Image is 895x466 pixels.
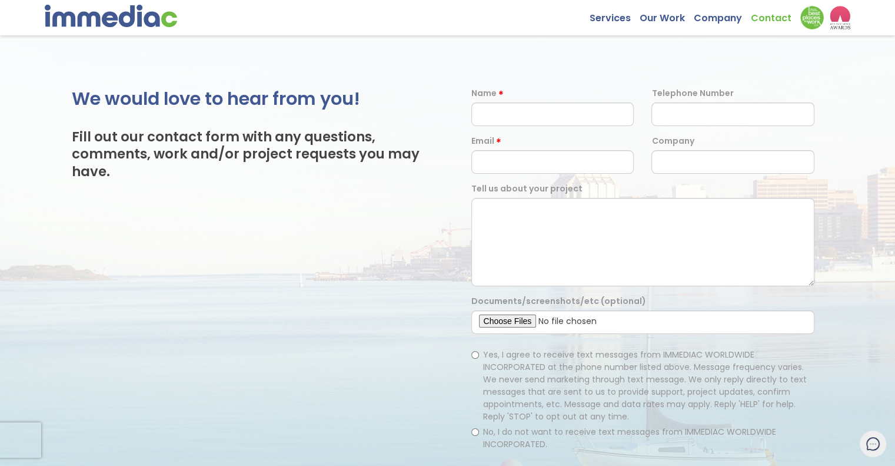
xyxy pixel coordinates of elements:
[471,351,479,359] input: Yes, I agree to receive text messages from IMMEDIAC WORLDWIDE INCORPORATED at the phone number li...
[800,6,824,29] img: Down
[694,6,751,24] a: Company
[72,87,424,111] h2: We would love to hear from you!
[651,87,733,100] label: Telephone Number
[751,6,800,24] a: Contact
[45,5,177,27] img: immediac
[471,295,646,308] label: Documents/screenshots/etc (optional)
[483,349,807,422] span: Yes, I agree to receive text messages from IMMEDIAC WORLDWIDE INCORPORATED at the phone number li...
[651,135,694,147] label: Company
[590,6,640,24] a: Services
[640,6,694,24] a: Our Work
[830,6,850,29] img: logo2_wea_nobg.webp
[471,135,494,147] label: Email
[471,428,479,436] input: No, I do not want to receive text messages from IMMEDIAC WORLDWIDE INCORPORATED.
[471,87,497,100] label: Name
[72,128,424,181] h3: Fill out our contact form with any questions, comments, work and/or project requests you may have.
[471,183,583,195] label: Tell us about your project
[483,426,776,450] span: No, I do not want to receive text messages from IMMEDIAC WORLDWIDE INCORPORATED.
